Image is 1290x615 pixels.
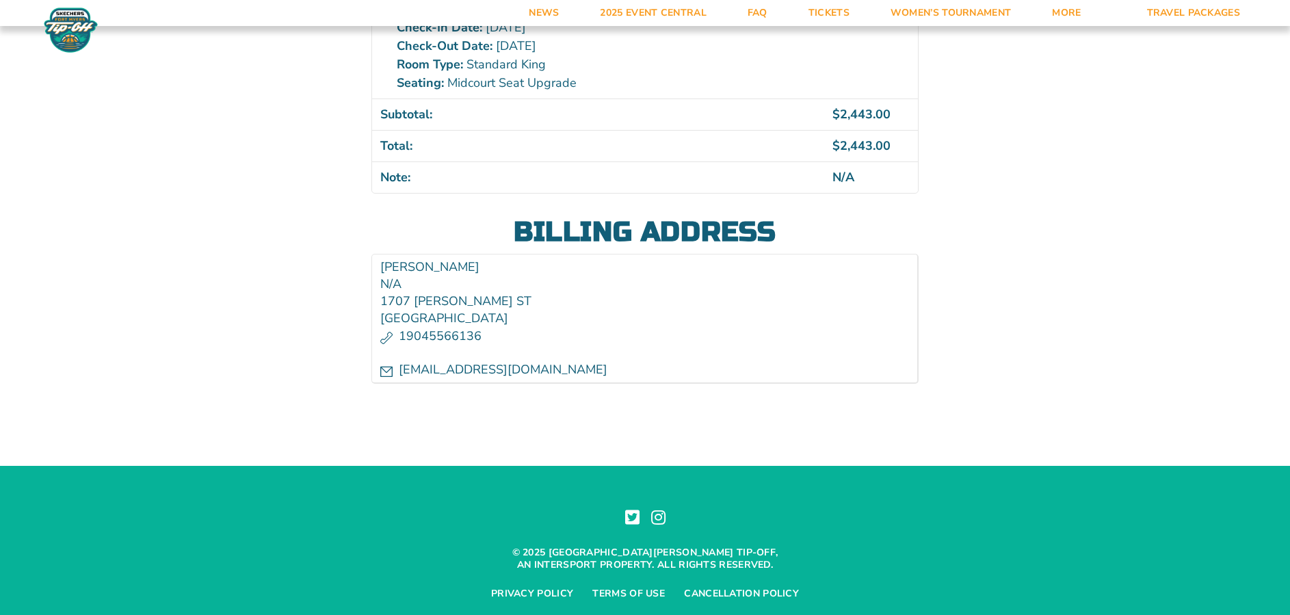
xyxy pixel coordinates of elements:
p: Standard King [397,55,816,74]
p: [EMAIL_ADDRESS][DOMAIN_NAME] [380,361,909,378]
img: Fort Myers Tip-Off [41,7,101,53]
th: Note: [372,161,824,193]
a: Privacy Policy [491,588,573,600]
span: 2,443.00 [832,138,891,154]
strong: Seating: [397,74,444,92]
span: 2,443.00 [832,106,891,122]
strong: Check-Out Date: [397,37,492,55]
td: N/A [824,161,918,193]
strong: Check-In Date: [397,18,482,37]
a: Terms of Use [592,588,665,600]
span: $ [832,138,840,154]
span: $ [832,106,840,122]
p: [DATE] [397,18,816,37]
th: Subtotal: [372,99,824,130]
th: Total: [372,130,824,161]
p: 19045566136 [380,328,909,345]
address: [PERSON_NAME] N/A 1707 [PERSON_NAME] ST [GEOGRAPHIC_DATA] [371,254,919,384]
h2: Billing address [371,218,919,246]
p: Midcourt Seat Upgrade [397,74,816,92]
a: Cancellation Policy [684,588,799,600]
p: [DATE] [397,37,816,55]
p: © 2025 [GEOGRAPHIC_DATA][PERSON_NAME] Tip-off, an Intersport property. All rights reserved. [508,547,782,571]
strong: Room Type: [397,55,463,74]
